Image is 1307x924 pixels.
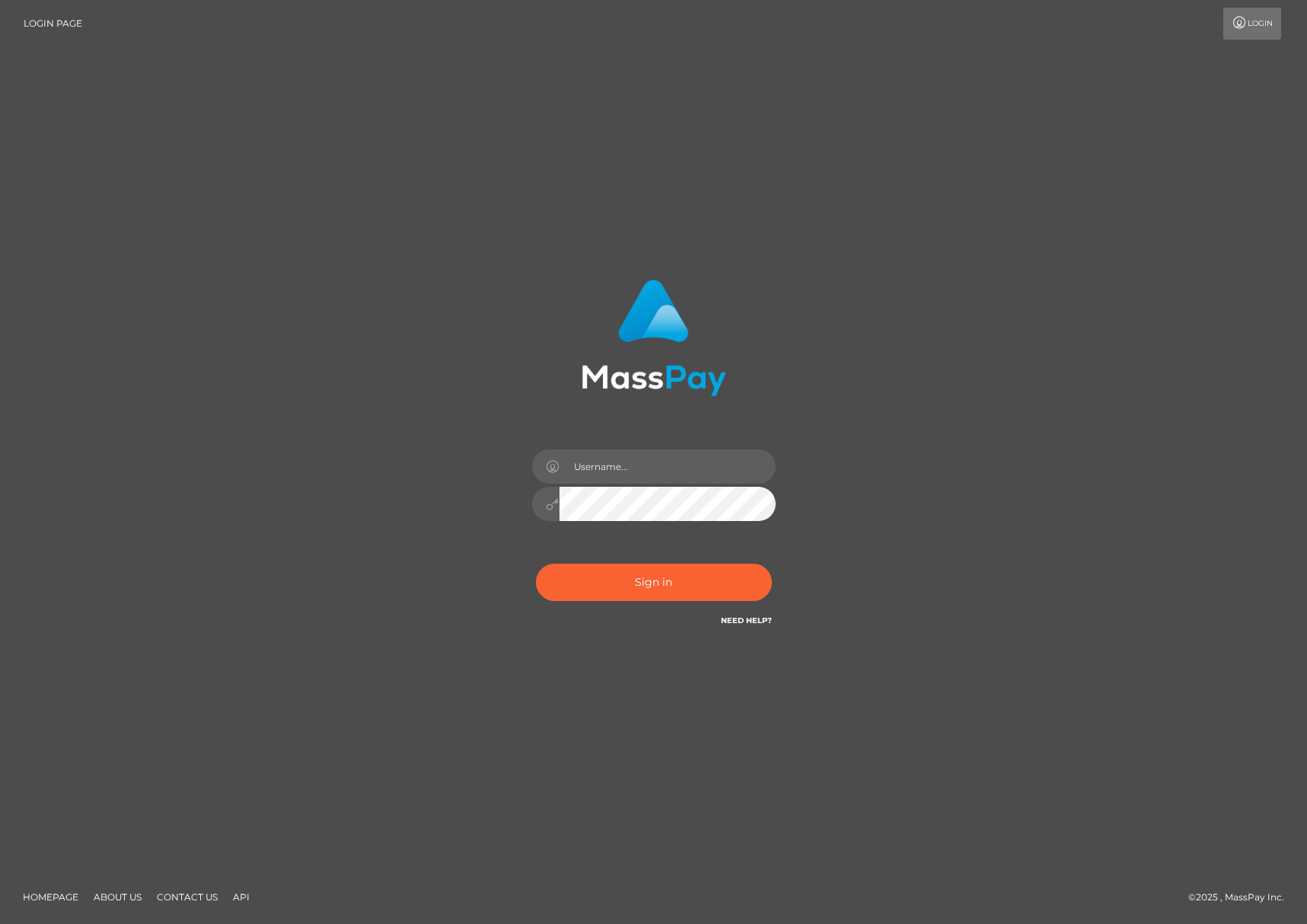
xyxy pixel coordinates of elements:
[17,885,84,909] a: Homepage
[1223,8,1281,40] a: Login
[721,615,772,625] a: Need Help?
[24,8,82,40] a: Login Page
[536,564,772,601] button: Sign in
[88,885,148,909] a: About Us
[227,885,256,909] a: API
[582,280,726,396] img: MassPay Login
[1188,889,1296,906] div: © 2025 , MassPay Inc.
[559,449,776,484] input: Username...
[151,885,224,909] a: Contact Us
